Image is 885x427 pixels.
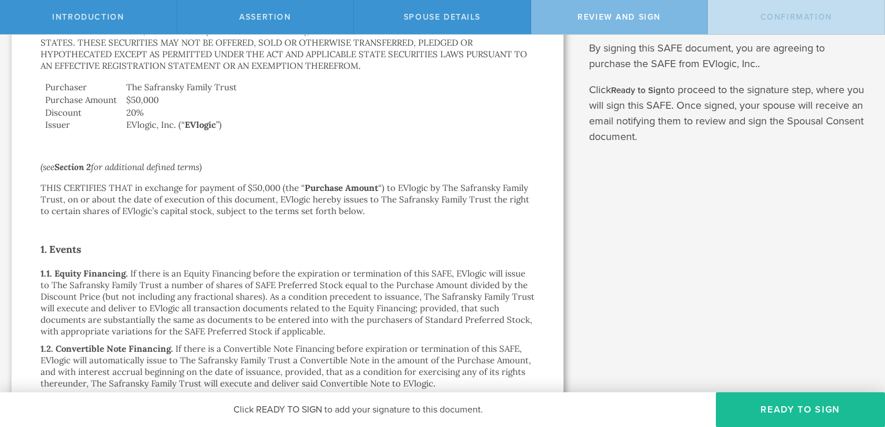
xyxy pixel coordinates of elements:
[716,392,885,427] button: Ready to Sign
[41,106,122,119] td: Discount
[122,119,535,131] td: EVlogic, Inc. (“ ”)
[122,94,535,106] td: $50,000
[589,41,868,72] p: By signing this SAFE document, you are agreeing to purchase the SAFE from EVlogic, Inc..
[41,268,128,279] h3: 1.1. Equity Financing.
[611,85,666,95] b: Ready to Sign
[589,82,868,145] p: Click to proceed to the signature step, where you will sign this SAFE. Once signed, your spouse w...
[185,119,216,130] strong: EVlogic
[41,182,535,217] p: THIS CERTIFIES THAT in exchange for payment of $50,000 (the “ “) to EVlogic by The Safransky Fami...
[41,14,535,72] p: THIS INSTRUMENT AND ANY SECURITIES ISSUABLE PURSUANT HERETO HAVE NOT BEEN REGISTERED UNDER THE SE...
[41,343,173,354] h3: 1.2. Convertible Note Financing.
[760,12,832,22] span: Confirmation
[41,161,202,172] em: (see for additional defined terms)
[54,161,91,172] strong: Section 2
[41,81,122,94] td: Purchaser
[122,81,535,94] td: The Safransky Family Trust
[122,106,535,119] td: 20%
[52,12,124,22] span: Introduction
[41,94,122,106] td: Purchase Amount
[41,240,535,259] h2: 1. Events
[239,12,291,22] span: assertion
[41,119,122,131] td: Issuer
[305,182,378,193] strong: Purchase Amount
[41,343,531,389] p: If there is a Convertible Note Financing before expiration or termination of this SAFE, EVlogic w...
[577,12,661,22] span: Review and Sign
[41,268,535,337] p: If there is an Equity Financing before the expiration or termination of this SAFE, EVlogic will i...
[404,12,481,22] span: Spouse Details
